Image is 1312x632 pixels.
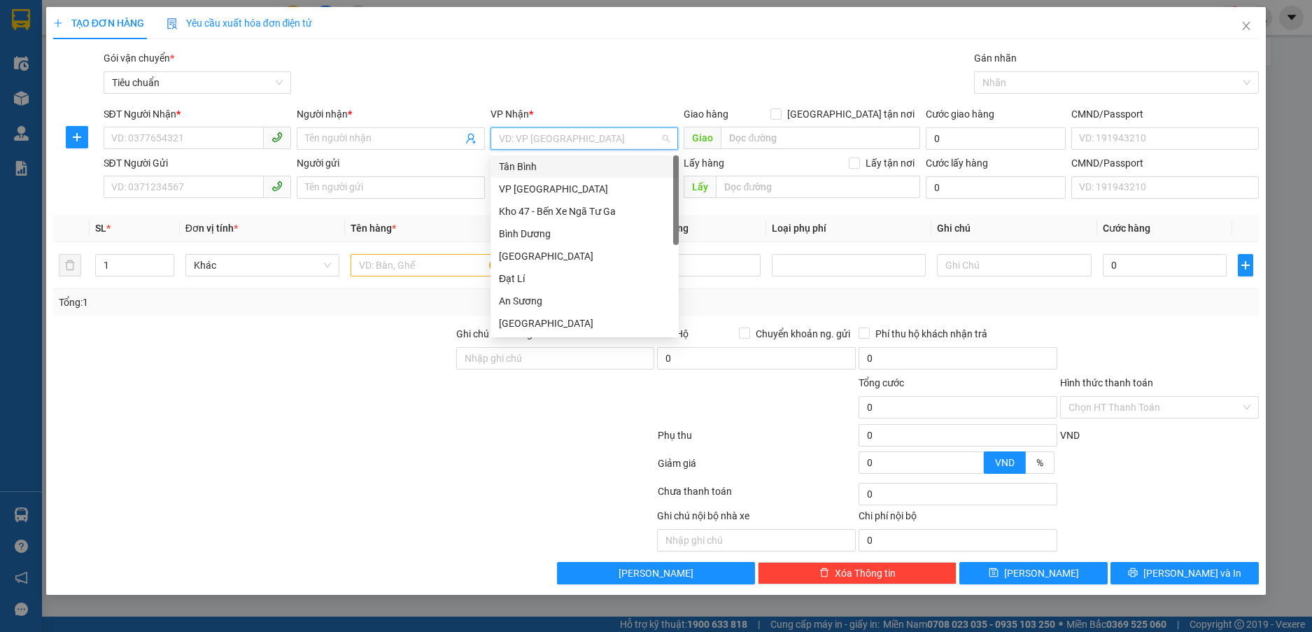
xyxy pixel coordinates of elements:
[684,127,721,149] span: Giao
[937,254,1091,276] input: Ghi Chú
[167,17,313,29] span: Yêu cầu xuất hóa đơn điện tử
[104,52,174,64] span: Gói vận chuyển
[656,484,858,508] div: Chưa thanh toán
[1071,155,1260,171] div: CMND/Passport
[53,17,144,29] span: TẠO ĐƠN HÀNG
[1004,566,1079,581] span: [PERSON_NAME]
[1227,7,1266,46] button: Close
[53,18,63,28] span: plus
[95,223,106,234] span: SL
[860,155,920,171] span: Lấy tận nơi
[491,108,529,120] span: VP Nhận
[716,176,920,198] input: Dọc đường
[1036,457,1043,468] span: %
[491,223,679,245] div: Bình Dương
[499,248,670,264] div: [GEOGRAPHIC_DATA]
[194,255,331,276] span: Khác
[859,508,1057,529] div: Chi phí nội bộ
[456,328,533,339] label: Ghi chú đơn hàng
[1128,568,1138,579] span: printer
[926,157,988,169] label: Cước lấy hàng
[499,226,670,241] div: Bình Dương
[835,566,896,581] span: Xóa Thông tin
[351,254,505,276] input: VD: Bàn, Ghế
[465,133,477,144] span: user-add
[499,159,670,174] div: Tân Bình
[491,290,679,312] div: An Sương
[499,293,670,309] div: An Sương
[758,562,957,584] button: deleteXóa Thông tin
[557,562,756,584] button: [PERSON_NAME]
[1110,562,1259,584] button: printer[PERSON_NAME] và In
[931,215,1096,242] th: Ghi chú
[104,106,292,122] div: SĐT Người Nhận
[1241,20,1252,31] span: close
[995,457,1015,468] span: VND
[59,254,81,276] button: delete
[989,568,999,579] span: save
[66,132,87,143] span: plus
[974,52,1017,64] label: Gán nhãn
[491,200,679,223] div: Kho 47 - Bến Xe Ngã Tư Ga
[870,326,993,342] span: Phí thu hộ khách nhận trả
[926,176,1065,199] input: Cước lấy hàng
[750,326,856,342] span: Chuyển khoản ng. gửi
[819,568,829,579] span: delete
[104,155,292,171] div: SĐT Người Gửi
[684,176,716,198] span: Lấy
[959,562,1108,584] button: save[PERSON_NAME]
[491,312,679,335] div: Hòa Đông
[499,181,670,197] div: VP [GEOGRAPHIC_DATA]
[684,157,724,169] span: Lấy hàng
[656,456,858,480] div: Giảm giá
[656,428,858,452] div: Phụ thu
[491,267,679,290] div: Đạt Lí
[351,223,396,234] span: Tên hàng
[271,181,283,192] span: phone
[491,155,679,178] div: Tân Bình
[637,254,761,276] input: 0
[1060,377,1153,388] label: Hình thức thanh toán
[1143,566,1241,581] span: [PERSON_NAME] và In
[926,127,1065,150] input: Cước giao hàng
[456,347,655,370] input: Ghi chú đơn hàng
[499,204,670,219] div: Kho 47 - Bến Xe Ngã Tư Ga
[499,316,670,331] div: [GEOGRAPHIC_DATA]
[271,132,283,143] span: phone
[59,295,507,310] div: Tổng: 1
[297,106,485,122] div: Người nhận
[721,127,920,149] input: Dọc đường
[657,529,856,552] input: Nhập ghi chú
[619,566,693,581] span: [PERSON_NAME]
[1071,106,1260,122] div: CMND/Passport
[112,72,283,93] span: Tiêu chuẩn
[66,126,88,148] button: plus
[185,223,238,234] span: Đơn vị tính
[297,155,485,171] div: Người gửi
[499,271,670,286] div: Đạt Lí
[491,245,679,267] div: Thủ Đức
[926,108,994,120] label: Cước giao hàng
[1060,430,1080,441] span: VND
[1238,254,1253,276] button: plus
[657,328,689,339] span: Thu Hộ
[684,108,728,120] span: Giao hàng
[782,106,920,122] span: [GEOGRAPHIC_DATA] tận nơi
[657,508,856,529] div: Ghi chú nội bộ nhà xe
[859,377,904,388] span: Tổng cước
[1239,260,1253,271] span: plus
[766,215,931,242] th: Loại phụ phí
[1103,223,1150,234] span: Cước hàng
[491,178,679,200] div: VP Đà Lạt
[167,18,178,29] img: icon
